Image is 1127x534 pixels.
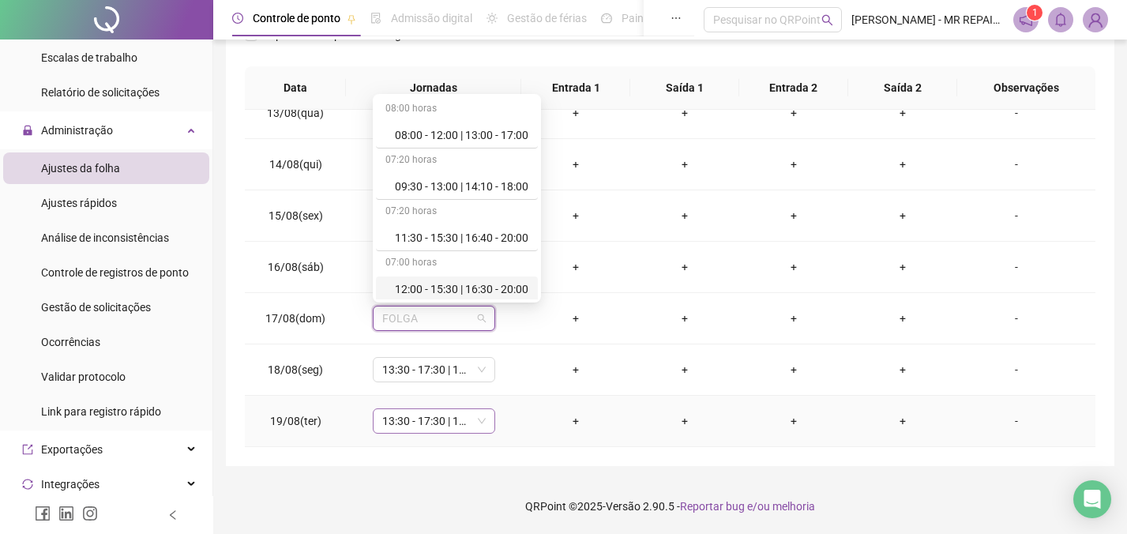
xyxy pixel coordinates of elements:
[606,500,641,513] span: Versão
[752,207,836,224] div: +
[395,126,528,144] div: 08:00 - 12:00 | 13:00 - 17:00
[267,107,324,119] span: 13/08(qua)
[752,412,836,430] div: +
[41,443,103,456] span: Exportações
[970,258,1063,276] div: -
[821,14,833,26] span: search
[41,336,100,348] span: Ocorrências
[245,66,346,110] th: Data
[41,197,117,209] span: Ajustes rápidos
[41,231,169,244] span: Análise de inconsistências
[253,12,340,24] span: Controle de ponto
[601,13,612,24] span: dashboard
[22,125,33,136] span: lock
[534,104,618,122] div: +
[1073,480,1111,518] div: Open Intercom Messenger
[752,258,836,276] div: +
[848,66,957,110] th: Saída 2
[861,412,945,430] div: +
[970,412,1063,430] div: -
[1027,5,1042,21] sup: 1
[232,13,243,24] span: clock-circle
[630,66,739,110] th: Saída 1
[376,251,538,276] div: 07:00 horas
[680,500,815,513] span: Reportar bug e/ou melhoria
[534,207,618,224] div: +
[861,361,945,378] div: +
[41,162,120,175] span: Ajustes da folha
[376,122,538,149] div: 08:00 - 12:00 | 13:00 - 17:00
[671,13,682,24] span: ellipsis
[1032,7,1038,18] span: 1
[41,51,137,64] span: Escalas de trabalho
[970,310,1063,327] div: -
[1019,13,1033,27] span: notification
[269,158,322,171] span: 14/08(qui)
[41,478,100,491] span: Integrações
[534,412,618,430] div: +
[643,361,727,378] div: +
[534,258,618,276] div: +
[391,12,472,24] span: Admissão digital
[534,310,618,327] div: +
[643,156,727,173] div: +
[269,209,323,222] span: 15/08(sex)
[622,12,683,24] span: Painel do DP
[376,200,538,225] div: 07:20 horas
[861,207,945,224] div: +
[213,479,1127,534] footer: QRPoint © 2025 - 2.90.5 -
[861,258,945,276] div: +
[534,361,618,378] div: +
[270,415,321,427] span: 19/08(ter)
[376,97,538,122] div: 08:00 horas
[41,86,160,99] span: Relatório de solicitações
[167,510,178,521] span: left
[395,229,528,246] div: 11:30 - 15:30 | 16:40 - 20:00
[82,506,98,521] span: instagram
[1054,13,1068,27] span: bell
[268,261,324,273] span: 16/08(sáb)
[41,301,151,314] span: Gestão de solicitações
[739,66,848,110] th: Entrada 2
[534,156,618,173] div: +
[41,124,113,137] span: Administração
[376,174,538,200] div: 09:30 - 13:00 | 14:10 - 18:00
[486,13,498,24] span: sun
[861,156,945,173] div: +
[970,207,1063,224] div: -
[507,12,587,24] span: Gestão de férias
[851,11,1004,28] span: [PERSON_NAME] - MR REPAIR SAY HELLO TO THE FUTURE
[957,66,1095,110] th: Observações
[643,310,727,327] div: +
[58,506,74,521] span: linkedin
[970,361,1063,378] div: -
[643,258,727,276] div: +
[752,104,836,122] div: +
[861,104,945,122] div: +
[382,306,486,330] span: FOLGA
[41,405,161,418] span: Link para registro rápido
[521,66,630,110] th: Entrada 1
[643,207,727,224] div: +
[41,266,189,279] span: Controle de registros de ponto
[752,361,836,378] div: +
[1084,8,1107,32] img: 89840
[22,444,33,455] span: export
[395,178,528,195] div: 09:30 - 13:00 | 14:10 - 18:00
[643,412,727,430] div: +
[41,370,126,383] span: Validar protocolo
[861,310,945,327] div: +
[376,225,538,251] div: 11:30 - 15:30 | 16:40 - 20:00
[22,479,33,490] span: sync
[268,363,323,376] span: 18/08(seg)
[970,156,1063,173] div: -
[970,79,1083,96] span: Observações
[35,506,51,521] span: facebook
[643,104,727,122] div: +
[752,156,836,173] div: +
[382,358,486,382] span: 13:30 - 17:30 | 18:30 - 22:00
[376,149,538,174] div: 07:20 horas
[347,14,356,24] span: pushpin
[382,409,486,433] span: 13:30 - 17:30 | 18:30 - 22:00
[265,312,325,325] span: 17/08(dom)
